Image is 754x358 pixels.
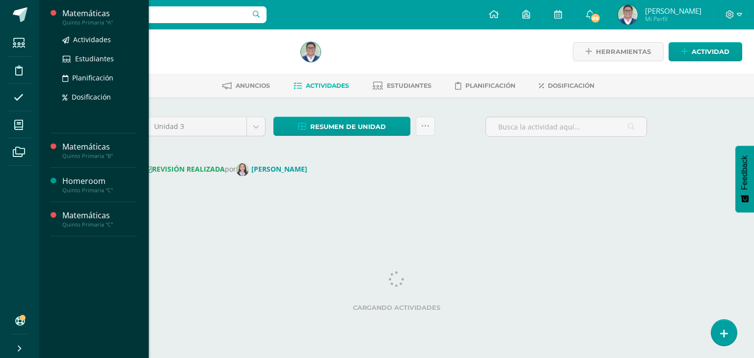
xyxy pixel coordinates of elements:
[465,82,515,89] span: Planificación
[692,43,729,61] span: Actividad
[222,78,270,94] a: Anuncios
[75,54,114,63] span: Estudiantes
[590,13,601,24] span: 88
[77,54,289,63] div: Quinto Primaria 'C'
[740,155,749,190] span: Feedback
[251,164,307,174] strong: [PERSON_NAME]
[62,53,137,64] a: Estudiantes
[62,8,137,26] a: MatemáticasQuinto Primaria "A"
[236,164,311,174] a: [PERSON_NAME]
[373,78,431,94] a: Estudiantes
[62,8,137,19] div: Matemáticas
[539,78,594,94] a: Dosificación
[62,91,137,102] a: Dosificación
[236,82,270,89] span: Anuncios
[154,117,239,136] span: Unidad 3
[310,118,386,136] span: Resumen de unidad
[669,42,742,61] a: Actividad
[645,15,701,23] span: Mi Perfil
[62,153,137,159] div: Quinto Primaria "B"
[236,163,249,176] img: 0f9ec2d767564e50cc744c52db13a0c2.png
[62,141,137,159] a: MatemáticasQuinto Primaria "B"
[146,304,647,311] label: Cargando actividades
[73,35,111,44] span: Actividades
[387,82,431,89] span: Estudiantes
[62,210,137,221] div: Matemáticas
[735,146,754,212] button: Feedback - Mostrar encuesta
[146,163,647,176] div: por
[455,78,515,94] a: Planificación
[596,43,651,61] span: Herramientas
[573,42,664,61] a: Herramientas
[62,141,137,153] div: Matemáticas
[147,117,265,136] a: Unidad 3
[301,42,321,62] img: 2ab4296ce25518738161d0eb613a9661.png
[62,19,137,26] div: Quinto Primaria "A"
[62,176,137,187] div: Homeroom
[62,176,137,194] a: HomeroomQuinto Primaria "C"
[146,164,225,174] strong: REVISIÓN REALIZADA
[273,117,410,136] a: Resumen de unidad
[294,78,349,94] a: Actividades
[618,5,638,25] img: 2ab4296ce25518738161d0eb613a9661.png
[77,40,289,54] h1: Matemáticas
[46,6,267,23] input: Busca un usuario...
[72,73,113,82] span: Planificación
[62,34,137,45] a: Actividades
[306,82,349,89] span: Actividades
[62,187,137,194] div: Quinto Primaria "C"
[645,6,701,16] span: [PERSON_NAME]
[62,72,137,83] a: Planificación
[62,221,137,228] div: Quinto Primaria "C"
[486,117,646,136] input: Busca la actividad aquí...
[62,210,137,228] a: MatemáticasQuinto Primaria "C"
[548,82,594,89] span: Dosificación
[72,92,111,102] span: Dosificación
